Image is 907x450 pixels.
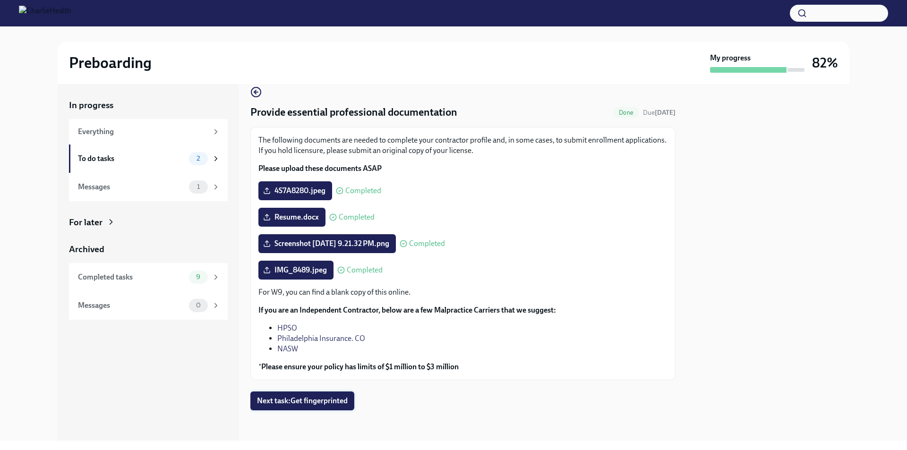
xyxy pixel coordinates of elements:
strong: My progress [710,53,751,63]
div: Messages [78,300,185,311]
span: August 11th, 2025 06:00 [643,108,676,117]
span: Completed [339,213,375,221]
a: To do tasks2 [69,144,228,173]
span: Next task : Get fingerprinted [257,396,348,406]
a: In progress [69,99,228,111]
span: Completed [345,187,381,195]
span: Completed [347,266,383,274]
span: Completed [409,240,445,247]
a: Philadelphia Insurance. CO [277,334,365,343]
a: NASW [277,344,298,353]
span: Screenshot [DATE] 9.21.32 PM.png [265,239,389,248]
span: 9 [190,273,206,280]
div: For later [69,216,103,229]
strong: Please upload these documents ASAP [258,164,382,173]
span: Due [643,109,676,117]
a: For later [69,216,228,229]
h2: Preboarding [69,53,152,72]
div: Everything [78,127,208,137]
div: To do tasks [78,153,185,164]
a: Everything [69,119,228,144]
div: Messages [78,182,185,192]
a: Completed tasks9 [69,263,228,291]
span: 1 [191,183,205,190]
h3: 82% [812,54,838,71]
span: 4S7A8280.jpeg [265,186,325,195]
label: Screenshot [DATE] 9.21.32 PM.png [258,234,396,253]
strong: [DATE] [655,109,676,117]
p: The following documents are needed to complete your contractor profile and, in some cases, to sub... [258,135,667,156]
label: IMG_8489.jpeg [258,261,334,280]
label: 4S7A8280.jpeg [258,181,332,200]
h4: Provide essential professional documentation [250,105,457,119]
span: 2 [191,155,205,162]
span: IMG_8489.jpeg [265,265,327,275]
a: Messages1 [69,173,228,201]
strong: Please ensure your policy has limits of $1 million to $3 million [261,362,459,371]
a: Messages0 [69,291,228,320]
div: Completed tasks [78,272,185,282]
span: 0 [190,302,206,309]
a: Archived [69,243,228,255]
img: CharlieHealth [19,6,71,21]
span: Resume.docx [265,212,319,222]
button: Next task:Get fingerprinted [250,391,354,410]
p: For W9, you can find a blank copy of this online. [258,287,667,297]
a: HPSO [277,323,297,332]
strong: If you are an Independent Contractor, below are a few Malpractice Carriers that we suggest: [258,306,556,314]
label: Resume.docx [258,208,325,227]
span: Done [613,109,639,116]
